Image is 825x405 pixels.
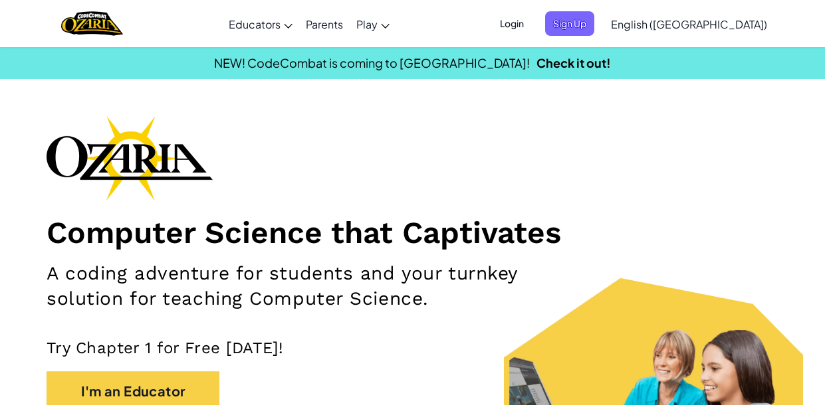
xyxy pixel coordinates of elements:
button: Sign Up [545,11,594,36]
span: NEW! CodeCombat is coming to [GEOGRAPHIC_DATA]! [214,55,530,70]
span: Play [356,17,378,31]
img: Ozaria branding logo [47,116,213,201]
a: Educators [222,6,299,42]
span: Educators [229,17,281,31]
span: English ([GEOGRAPHIC_DATA]) [611,17,767,31]
button: Login [492,11,532,36]
a: Parents [299,6,350,42]
p: Try Chapter 1 for Free [DATE]! [47,338,778,358]
a: English ([GEOGRAPHIC_DATA]) [604,6,774,42]
img: Home [61,10,123,37]
h2: A coding adventure for students and your turnkey solution for teaching Computer Science. [47,261,537,311]
h1: Computer Science that Captivates [47,214,778,251]
a: Ozaria by CodeCombat logo [61,10,123,37]
a: Check it out! [536,55,611,70]
a: Play [350,6,396,42]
